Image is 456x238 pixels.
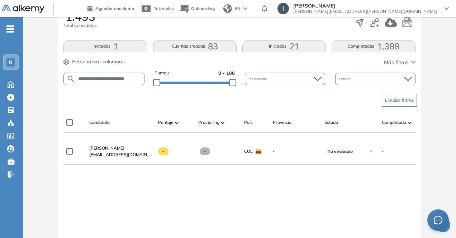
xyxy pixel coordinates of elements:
[293,9,437,14] span: [PERSON_NAME][EMAIL_ADDRESS][PERSON_NAME][DOMAIN_NAME]
[235,5,240,12] span: ES
[175,122,179,124] img: [missing "en.ARROW_ALT" translation]
[382,119,406,126] span: Completado
[244,148,253,155] span: COL
[382,94,417,107] button: Limpiar filtros
[158,147,168,155] span: -
[434,216,443,225] span: message
[89,145,124,151] span: [PERSON_NAME]
[293,3,437,9] span: [PERSON_NAME]
[248,76,268,82] span: Incidencias
[155,70,170,77] span: Puntaje
[89,119,110,126] span: Candidato
[63,40,147,52] button: Invitados1
[223,4,232,13] img: world
[153,40,237,52] button: Cuentas creadas83
[242,40,326,52] button: Iniciadas21
[218,70,235,77] span: 0 - 100
[9,59,13,65] span: R
[1,5,44,14] img: Logo
[154,6,174,11] span: Tutoriales
[243,7,247,10] img: arrow
[332,40,415,52] button: Completadas1.388
[89,145,152,151] a: [PERSON_NAME]
[198,119,219,126] span: Proctoring
[384,59,408,66] span: Más filtros
[95,6,134,11] span: Agendar una demo
[200,147,210,155] span: -
[191,6,215,11] span: Onboarding
[273,148,319,155] span: -
[384,59,415,66] button: Más filtros
[72,58,125,65] span: Personalizar columnas
[67,74,75,83] img: SEARCH_ALT
[382,148,384,155] span: -
[87,4,134,12] a: Agendar una demo
[89,151,152,158] span: [EMAIL_ADDRESS][DOMAIN_NAME]
[221,122,224,124] img: [missing "en.ARROW_ALT" translation]
[335,73,415,85] div: Estado
[245,73,325,85] div: Incidencias
[63,22,97,29] span: Total Candidatos
[408,122,411,124] img: [missing "en.ARROW_ALT" translation]
[339,76,352,82] span: Estado
[158,119,174,126] span: Puntaje
[324,119,338,126] span: Estado
[244,119,253,126] span: País
[63,58,125,65] button: Personalizar columnas
[6,28,14,30] i: -
[327,149,353,154] span: No evaluado
[273,119,291,126] span: Provincia
[180,1,215,16] button: Onboarding
[369,149,373,154] img: Ícono de flecha
[256,149,261,154] img: COL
